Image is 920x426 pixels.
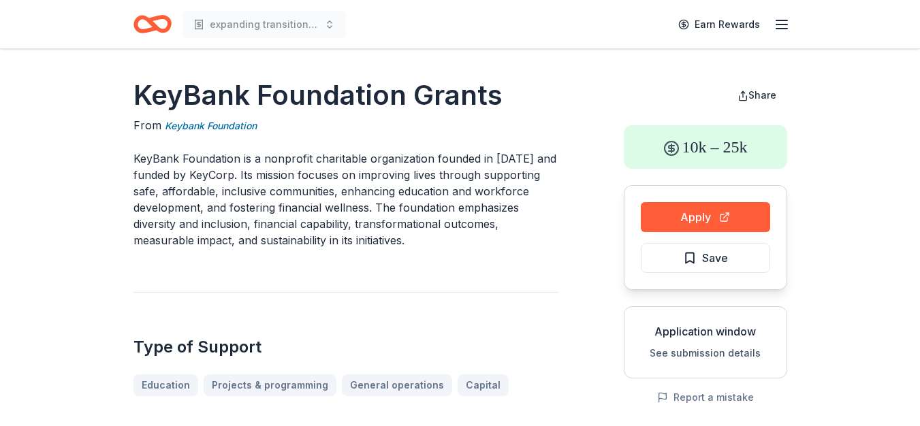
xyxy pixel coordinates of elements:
a: Capital [458,374,509,396]
h2: Type of Support [133,336,558,358]
div: Application window [635,323,776,340]
button: Save [641,243,770,273]
a: Keybank Foundation [165,118,257,134]
p: KeyBank Foundation is a nonprofit charitable organization founded in [DATE] and funded by KeyCorp... [133,150,558,248]
button: See submission details [650,345,761,361]
a: Home [133,8,172,40]
h1: KeyBank Foundation Grants [133,76,558,114]
button: expanding transitional housing [183,11,346,38]
span: Share [748,89,776,101]
span: Save [702,249,728,267]
div: 10k – 25k [624,125,787,169]
a: Education [133,374,198,396]
a: General operations [342,374,452,396]
button: Report a mistake [657,389,754,406]
a: Earn Rewards [670,12,768,37]
button: Share [727,82,787,109]
div: From [133,117,558,134]
button: Apply [641,202,770,232]
a: Projects & programming [204,374,336,396]
span: expanding transitional housing [210,16,319,33]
